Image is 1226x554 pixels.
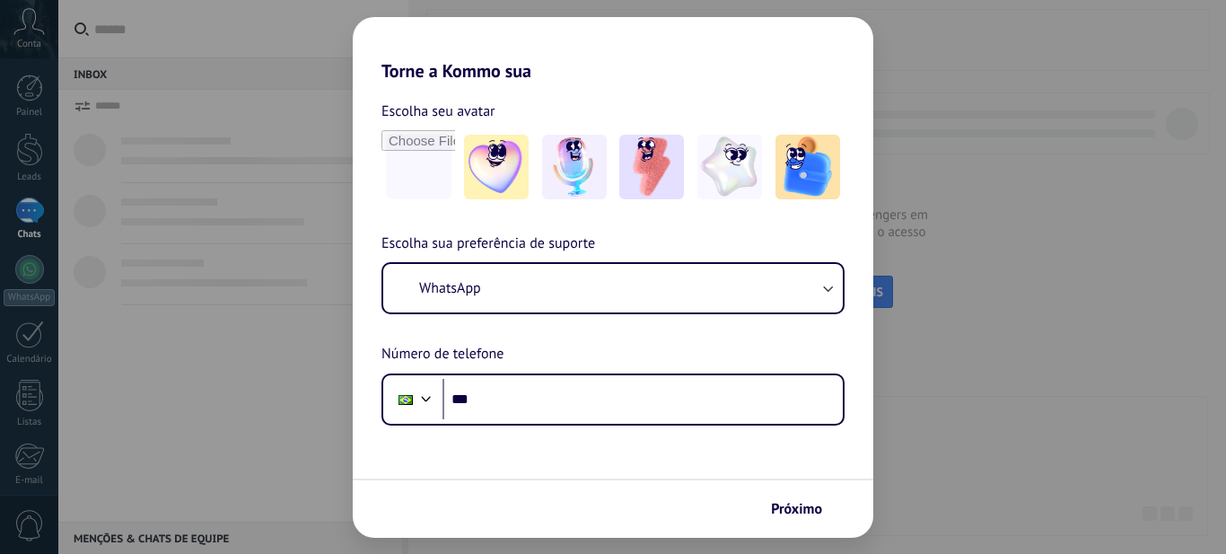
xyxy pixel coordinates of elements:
span: Escolha sua preferência de suporte [381,233,595,256]
button: Próximo [763,494,846,524]
img: -1.jpeg [464,135,529,199]
button: WhatsApp [383,264,843,312]
h2: Torne a Kommo sua [353,17,873,82]
img: -4.jpeg [697,135,762,199]
span: Próximo [771,503,822,515]
span: Número de telefone [381,343,504,366]
img: -3.jpeg [619,135,684,199]
span: WhatsApp [419,279,481,297]
span: Escolha seu avatar [381,100,495,123]
div: Brazil: + 55 [389,381,423,418]
img: -2.jpeg [542,135,607,199]
img: -5.jpeg [775,135,840,199]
